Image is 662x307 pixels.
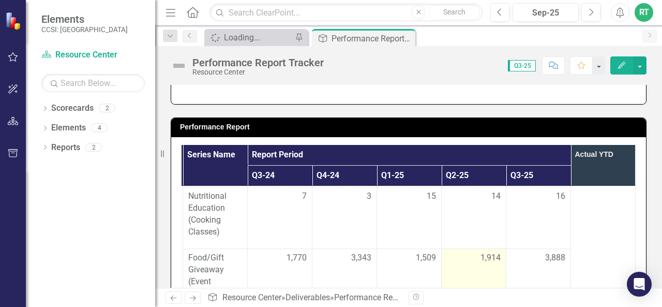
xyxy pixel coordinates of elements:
[192,68,324,76] div: Resource Center
[506,187,571,248] td: Double-Click to Edit
[491,191,501,202] span: 14
[556,191,565,202] span: 16
[91,124,108,133] div: 4
[516,7,575,19] div: Sep-25
[427,191,436,202] span: 15
[513,3,579,22] button: Sep-25
[192,57,324,68] div: Performance Report Tracker
[508,60,536,71] span: Q3-25
[367,191,371,202] span: 3
[180,123,641,131] h3: Performance Report
[377,187,442,248] td: Double-Click to Edit
[41,74,145,92] input: Search Below...
[312,187,377,248] td: Double-Click to Edit
[41,49,145,61] a: Resource Center
[635,3,653,22] button: RT
[5,12,23,30] img: ClearPoint Strategy
[480,252,501,264] span: 1,914
[209,4,483,22] input: Search ClearPoint...
[41,13,128,25] span: Elements
[332,32,413,45] div: Performance Report Tracker
[171,57,187,74] img: Not Defined
[51,142,80,154] a: Reports
[287,252,307,264] span: 1,770
[51,122,86,134] a: Elements
[442,187,506,248] td: Double-Click to Edit
[222,293,281,302] a: Resource Center
[224,31,292,44] div: Loading...
[41,25,128,34] small: CCSI: [GEOGRAPHIC_DATA]
[207,31,292,44] a: Loading...
[545,252,565,264] span: 3,888
[428,5,480,20] button: Search
[627,272,652,297] div: Open Intercom Messenger
[188,252,242,299] span: Food/Gift Giveaway (Event participants)
[99,104,115,113] div: 2
[188,191,242,238] span: Nutritional Education (Cooking Classes)
[334,293,436,302] div: Performance Report Tracker
[351,252,371,264] span: 3,343
[285,293,330,302] a: Deliverables
[207,292,401,304] div: » »
[51,103,94,114] a: Scorecards
[443,8,465,16] span: Search
[248,187,312,248] td: Double-Click to Edit
[85,143,102,152] div: 2
[302,191,307,202] span: 7
[416,252,436,264] span: 1,509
